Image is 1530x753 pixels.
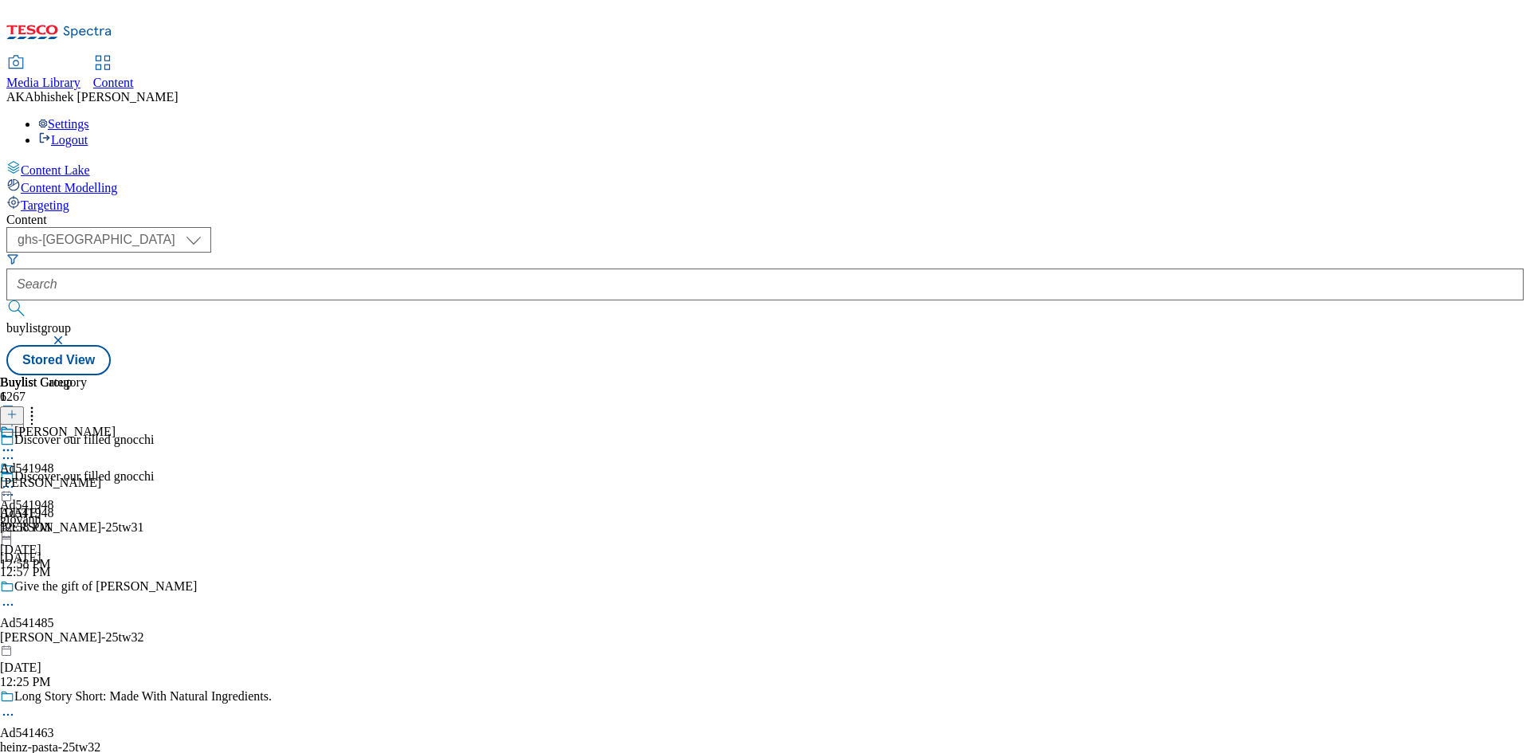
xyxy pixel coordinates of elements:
[21,198,69,212] span: Targeting
[14,579,197,594] div: Give the gift of [PERSON_NAME]
[25,90,178,104] span: Abhishek [PERSON_NAME]
[6,195,1524,213] a: Targeting
[6,160,1524,178] a: Content Lake
[6,345,111,375] button: Stored View
[6,253,19,265] svg: Search Filters
[38,133,88,147] a: Logout
[21,163,90,177] span: Content Lake
[6,269,1524,300] input: Search
[6,76,80,89] span: Media Library
[6,90,25,104] span: AK
[14,425,116,439] div: [PERSON_NAME]
[6,213,1524,227] div: Content
[93,57,134,90] a: Content
[14,469,155,484] div: Discover our filled gnocchi
[21,181,117,194] span: Content Modelling
[93,76,134,89] span: Content
[38,117,89,131] a: Settings
[6,321,71,335] span: buylistgroup
[6,178,1524,195] a: Content Modelling
[6,57,80,90] a: Media Library
[14,433,155,447] div: Discover our filled gnocchi
[14,689,272,704] div: Long Story Short: Made With Natural Ingredients.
